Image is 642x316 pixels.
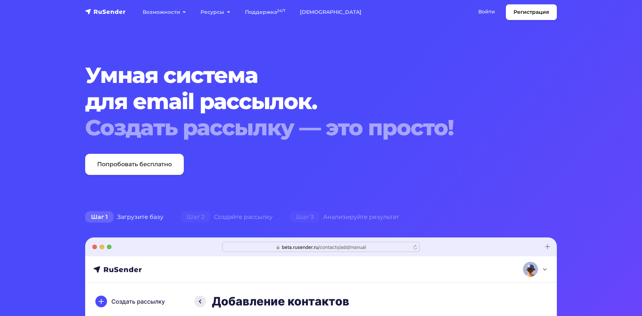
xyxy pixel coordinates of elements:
[293,5,369,20] a: [DEMOGRAPHIC_DATA]
[281,210,408,224] div: Анализируйте результат
[135,5,193,20] a: Возможности
[85,8,126,15] img: RuSender
[172,210,281,224] div: Создайте рассылку
[471,4,502,19] a: Войти
[290,211,320,223] span: Шаг 3
[277,8,285,13] sup: 24/7
[181,211,210,223] span: Шаг 2
[85,115,517,141] div: Создать рассылку — это просто!
[193,5,237,20] a: Ресурсы
[506,4,557,20] a: Регистрация
[85,154,184,175] a: Попробовать бесплатно
[85,62,517,141] h1: Умная система для email рассылок.
[85,211,114,223] span: Шаг 1
[238,5,293,20] a: Поддержка24/7
[76,210,172,224] div: Загрузите базу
